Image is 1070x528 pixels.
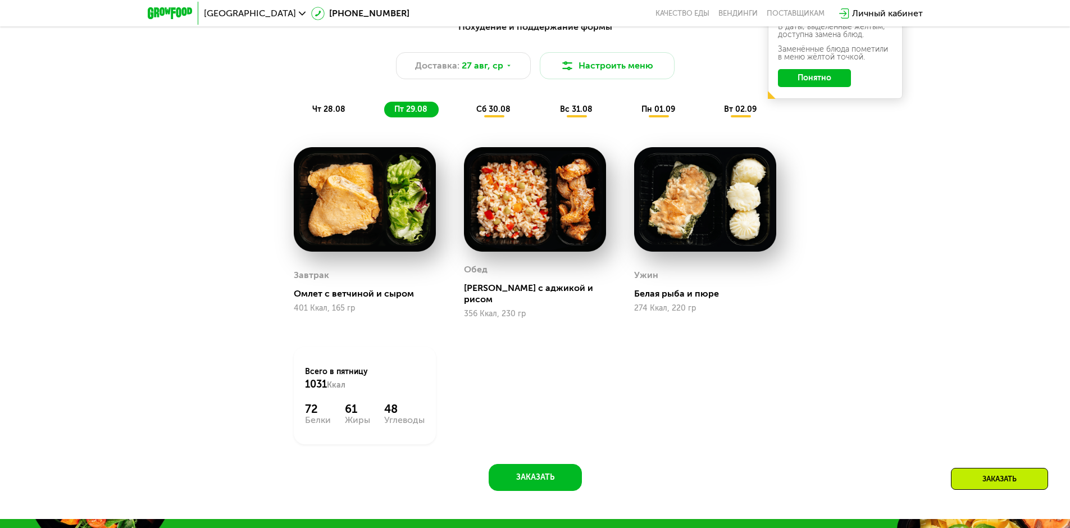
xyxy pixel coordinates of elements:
[384,402,425,416] div: 48
[327,380,345,390] span: Ккал
[464,309,606,318] div: 356 Ккал, 230 гр
[540,52,675,79] button: Настроить меню
[394,104,427,114] span: пт 29.08
[476,104,511,114] span: сб 30.08
[464,283,615,305] div: [PERSON_NAME] с аджикой и рисом
[560,104,593,114] span: вс 31.08
[489,464,582,491] button: Заказать
[655,9,709,18] a: Качество еды
[203,20,868,34] div: Похудение и поддержание формы
[415,59,459,72] span: Доставка:
[312,104,345,114] span: чт 28.08
[305,378,327,390] span: 1031
[464,261,488,278] div: Обед
[634,267,658,284] div: Ужин
[305,416,331,425] div: Белки
[641,104,675,114] span: пн 01.09
[384,416,425,425] div: Углеводы
[951,468,1048,490] div: Заказать
[305,366,425,391] div: Всего в пятницу
[345,402,370,416] div: 61
[294,267,329,284] div: Завтрак
[305,402,331,416] div: 72
[778,69,851,87] button: Понятно
[724,104,757,114] span: вт 02.09
[778,23,893,39] div: В даты, выделенные желтым, доступна замена блюд.
[634,304,776,313] div: 274 Ккал, 220 гр
[294,288,445,299] div: Омлет с ветчиной и сыром
[634,288,785,299] div: Белая рыба и пюре
[204,9,296,18] span: [GEOGRAPHIC_DATA]
[345,416,370,425] div: Жиры
[767,9,825,18] div: поставщикам
[718,9,758,18] a: Вендинги
[294,304,436,313] div: 401 Ккал, 165 гр
[852,7,923,20] div: Личный кабинет
[778,45,893,61] div: Заменённые блюда пометили в меню жёлтой точкой.
[462,59,503,72] span: 27 авг, ср
[311,7,409,20] a: [PHONE_NUMBER]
